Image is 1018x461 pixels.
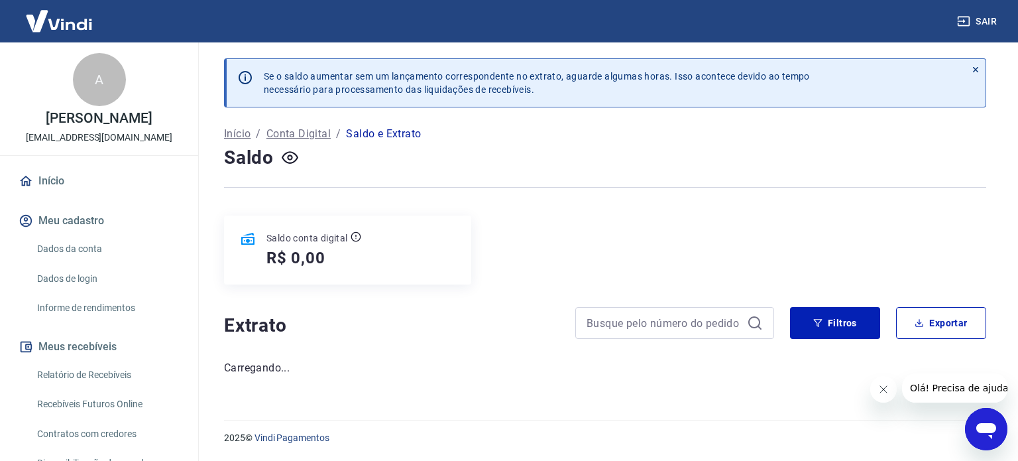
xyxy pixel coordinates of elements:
a: Recebíveis Futuros Online [32,391,182,418]
a: Conta Digital [266,126,331,142]
p: Saldo e Extrato [346,126,421,142]
p: / [256,126,260,142]
img: Vindi [16,1,102,41]
p: [EMAIL_ADDRESS][DOMAIN_NAME] [26,131,172,145]
a: Início [224,126,251,142]
button: Meus recebíveis [16,332,182,362]
p: Se o saldo aumentar sem um lançamento correspondente no extrato, aguarde algumas horas. Isso acon... [264,70,810,96]
p: / [336,126,341,142]
input: Busque pelo número do pedido [587,313,742,333]
h4: Saldo [224,145,274,171]
a: Relatório de Recebíveis [32,362,182,389]
a: Vindi Pagamentos [254,432,329,443]
a: Informe de rendimentos [32,295,182,322]
a: Dados da conta [32,235,182,263]
a: Início [16,166,182,196]
div: A [73,53,126,106]
button: Exportar [896,307,986,339]
iframe: Botão para abrir a janela de mensagens [965,408,1007,450]
iframe: Mensagem da empresa [902,373,1007,403]
p: Carregando... [224,360,986,376]
p: Saldo conta digital [266,231,348,245]
button: Sair [954,9,1002,34]
span: Olá! Precisa de ajuda? [8,9,111,20]
p: 2025 © [224,431,986,445]
button: Meu cadastro [16,206,182,235]
iframe: Fechar mensagem [870,376,897,403]
h5: R$ 0,00 [266,247,325,269]
a: Dados de login [32,265,182,293]
p: [PERSON_NAME] [46,111,152,125]
h4: Extrato [224,312,559,339]
a: Contratos com credores [32,421,182,448]
button: Filtros [790,307,880,339]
